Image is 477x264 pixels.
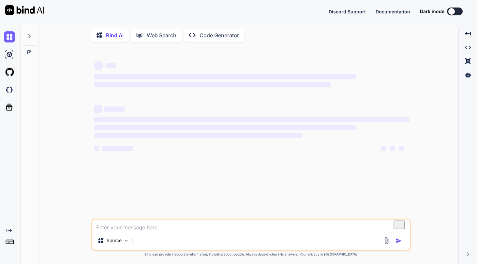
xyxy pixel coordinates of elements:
p: Bind AI [106,31,124,39]
p: Bind can provide inaccurate information, including about people. Always double-check its answers.... [91,252,411,257]
img: attachment [383,237,390,244]
span: ‌ [390,146,395,151]
span: ‌ [94,61,103,70]
textarea: To enrich screen reader interactions, please activate Accessibility in Grammarly extension settings [92,220,410,231]
span: ‌ [399,146,404,151]
p: Source [107,237,122,244]
img: githubLight [4,67,15,78]
span: ‌ [94,105,102,113]
span: ‌ [104,107,125,112]
img: icon [395,238,402,244]
img: darkCloudIdeIcon [4,84,15,95]
span: Documentation [376,9,410,14]
span: ‌ [94,146,99,151]
span: ‌ [94,117,410,122]
span: ‌ [381,146,386,151]
img: Bind AI [5,5,44,15]
span: ‌ [94,133,302,138]
button: Documentation [376,8,410,15]
img: chat [4,31,15,42]
img: ai-studio [4,49,15,60]
span: ‌ [102,146,133,151]
span: ‌ [106,63,116,68]
span: ‌ [94,82,331,87]
span: Dark mode [420,8,444,15]
p: Web Search [147,31,176,39]
span: Discord Support [329,9,366,14]
span: ‌ [94,74,356,79]
span: ‌ [94,125,356,130]
button: Discord Support [329,8,366,15]
p: Code Generator [200,31,239,39]
img: Pick Models [124,238,129,243]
